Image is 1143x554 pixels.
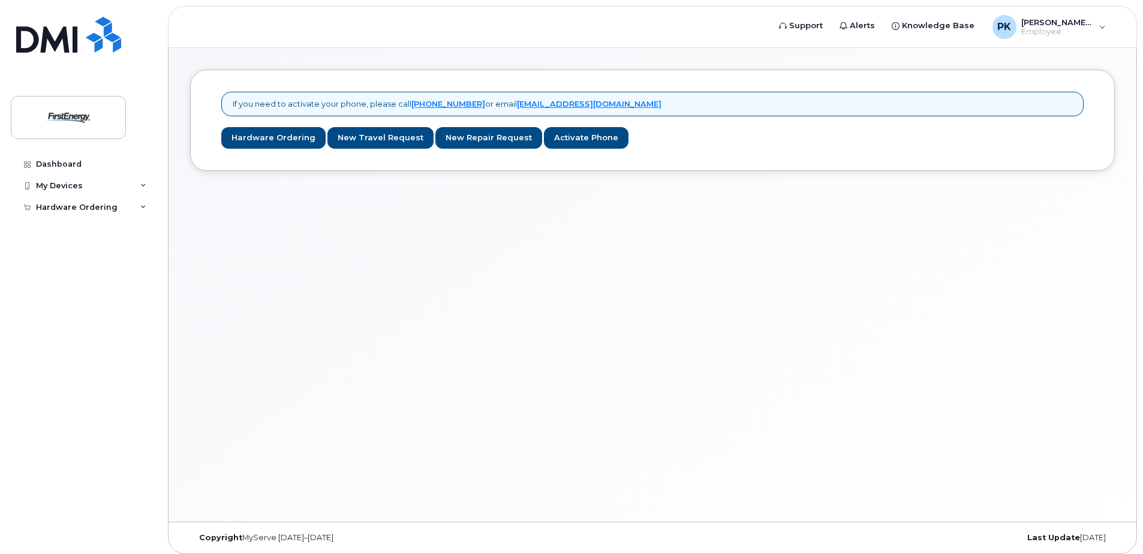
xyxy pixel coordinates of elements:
a: New Travel Request [327,127,434,149]
a: Hardware Ordering [221,127,326,149]
strong: Copyright [199,533,242,542]
a: New Repair Request [435,127,542,149]
a: [PHONE_NUMBER] [411,99,485,109]
div: MyServe [DATE]–[DATE] [190,533,498,543]
p: If you need to activate your phone, please call or email [233,98,661,110]
strong: Last Update [1027,533,1080,542]
div: [DATE] [807,533,1115,543]
a: Activate Phone [544,127,628,149]
a: [EMAIL_ADDRESS][DOMAIN_NAME] [517,99,661,109]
